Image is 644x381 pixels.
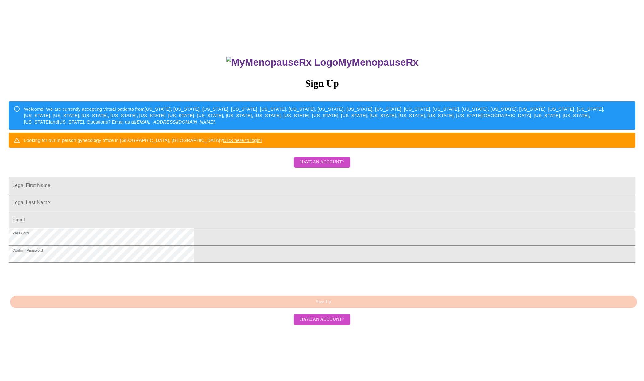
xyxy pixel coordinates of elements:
button: Have an account? [294,314,350,325]
span: Have an account? [300,158,344,166]
h3: Sign Up [9,78,635,89]
a: Have an account? [292,164,351,169]
img: MyMenopauseRx Logo [226,57,338,68]
em: [EMAIL_ADDRESS][DOMAIN_NAME] [135,119,215,124]
iframe: reCAPTCHA [9,266,102,290]
a: Click here to login! [223,138,262,143]
button: Have an account? [294,157,350,168]
div: Looking for our in person gynecology office in [GEOGRAPHIC_DATA], [GEOGRAPHIC_DATA]? [24,135,262,146]
span: Have an account? [300,316,344,323]
div: Welcome! We are currently accepting virtual patients from [US_STATE], [US_STATE], [US_STATE], [US... [24,103,630,128]
h3: MyMenopauseRx [10,57,636,68]
a: Have an account? [292,316,351,322]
